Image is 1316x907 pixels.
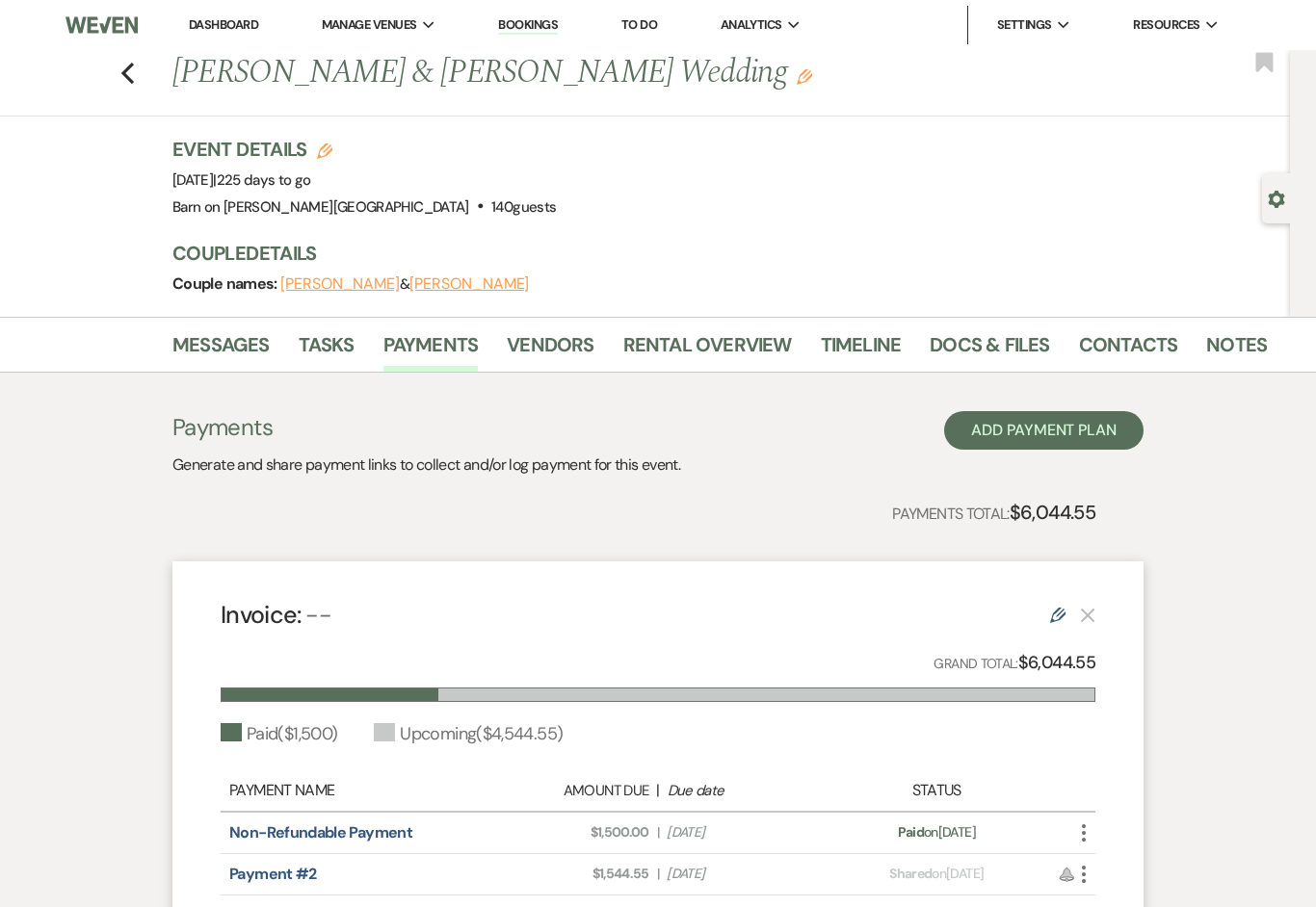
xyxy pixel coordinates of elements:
a: Bookings [498,16,558,35]
h3: Payments [172,411,680,444]
span: -- [305,599,331,631]
span: [DATE] [667,864,819,884]
p: Payments Total: [892,497,1095,528]
span: 225 days to go [217,170,311,190]
span: | [213,170,310,190]
button: This payment plan cannot be deleted because it contains links that have been paid through Weven’s... [1080,607,1095,623]
span: Paid [898,823,924,841]
span: [DATE] [172,170,311,190]
span: Resources [1133,15,1199,35]
a: Docs & Files [930,329,1049,372]
span: Analytics [721,15,782,35]
button: [PERSON_NAME] [409,276,529,292]
span: | [657,822,659,842]
a: Payments [383,329,479,372]
a: To Do [621,16,657,33]
a: Contacts [1079,329,1178,372]
strong: $6,044.55 [1018,651,1095,674]
span: | [657,864,659,884]
a: Vendors [507,329,593,372]
span: $1,500.00 [497,822,649,842]
a: Messages [172,329,270,372]
span: Shared [889,865,932,882]
p: Grand Total: [934,649,1095,677]
a: Dashboard [189,16,258,33]
div: Payment Name [229,779,487,802]
div: Due date [668,780,820,802]
h3: Couple Details [172,240,1251,267]
button: Open lead details [1268,189,1285,207]
div: on [DATE] [829,822,1043,842]
span: 140 guests [491,197,556,217]
span: $1,544.55 [497,864,649,884]
span: & [280,274,529,294]
div: | [487,779,829,802]
div: Amount Due [496,780,648,802]
span: Couple names: [172,273,280,294]
div: Status [829,779,1043,802]
div: on [DATE] [829,864,1043,884]
button: Add Payment Plan [944,411,1144,450]
h3: Event Details [172,136,556,163]
a: Notes [1206,329,1267,372]
span: Settings [997,15,1052,35]
button: [PERSON_NAME] [280,276,400,292]
span: Manage Venues [322,15,417,35]
span: Barn on [PERSON_NAME][GEOGRAPHIC_DATA] [172,197,469,217]
h1: [PERSON_NAME] & [PERSON_NAME] Wedding [172,50,1036,96]
a: Rental Overview [623,329,792,372]
strong: $6,044.55 [1010,500,1095,525]
button: Edit [797,67,812,85]
div: Upcoming ( $4,544.55 ) [374,721,563,747]
h4: Invoice: [221,598,331,632]
p: Generate and share payment links to collect and/or log payment for this event. [172,453,680,478]
img: Weven Logo [66,5,138,45]
a: Tasks [299,329,355,372]
a: Payment #2 [229,864,317,884]
a: Non-Refundable Payment [229,822,412,842]
span: [DATE] [667,822,819,842]
div: Paid ( $1,500 ) [221,721,337,747]
a: Timeline [821,329,902,372]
